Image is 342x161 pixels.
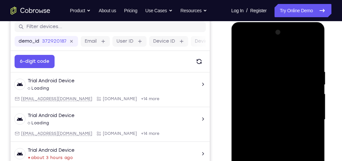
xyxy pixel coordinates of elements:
[16,25,191,31] input: Filter devices...
[4,56,44,69] button: 6-digit code
[182,56,195,69] button: Refresh
[70,4,91,17] button: Product
[231,4,243,17] a: Log In
[8,39,29,46] label: demo_id
[86,98,126,103] div: App
[16,4,52,15] h1: Connect
[17,79,64,86] div: Trial Android Device
[74,39,86,46] label: Email
[4,98,82,103] div: Email
[181,4,207,17] button: Resources
[130,132,149,138] span: +14 more
[17,122,39,127] div: Loading
[92,132,126,138] span: Cobrowse.io
[11,98,82,103] span: android@example.com
[86,132,126,138] div: App
[17,148,64,155] div: Trial Android Device
[99,4,116,17] a: About us
[17,87,39,92] div: Loading
[17,114,64,120] div: Trial Android Device
[143,39,164,46] label: Device ID
[11,7,50,15] a: Go to the home page
[130,98,149,103] span: +14 more
[106,39,123,46] label: User ID
[92,98,126,103] span: Cobrowse.io
[124,4,137,17] a: Pricing
[250,4,267,17] a: Register
[184,39,215,46] label: Device name
[246,7,247,15] span: /
[145,4,172,17] button: Use Cases
[275,4,331,17] a: Try Online Demo
[4,132,82,138] div: Email
[11,132,82,138] span: android@example.com
[18,158,19,160] div: Last seen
